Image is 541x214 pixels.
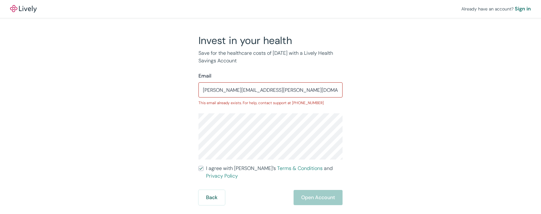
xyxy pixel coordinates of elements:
[198,72,211,80] label: Email
[206,165,343,180] span: I agree with [PERSON_NAME]’s and
[198,34,343,47] h2: Invest in your health
[10,5,37,13] a: LivelyLively
[10,5,37,13] img: Lively
[198,190,225,205] button: Back
[198,49,343,65] p: Save for the healthcare costs of [DATE] with a Lively Health Savings Account
[198,100,343,106] p: This email already exists. For help, contact support at [PHONE_NUMBER]
[515,5,531,13] a: Sign in
[277,165,323,172] a: Terms & Conditions
[461,5,531,13] div: Already have an account?
[206,173,238,179] a: Privacy Policy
